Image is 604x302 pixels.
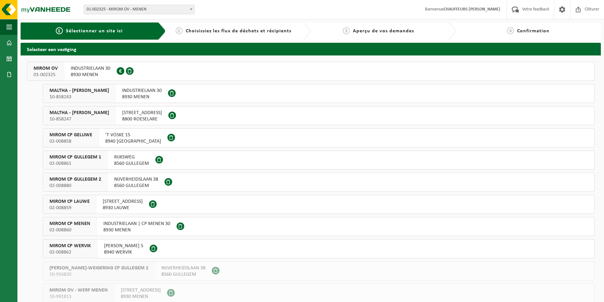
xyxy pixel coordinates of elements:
[122,110,162,116] span: [STREET_ADDRESS]
[49,293,108,300] span: 10-991813
[34,65,58,72] span: MIROM OV
[122,116,162,122] span: 8800 ROESELARE
[84,5,195,14] span: 01-002325 - MIROM OV - MENEN
[103,198,143,205] span: [STREET_ADDRESS]
[444,7,500,12] strong: CHAUFFEURS [PERSON_NAME]
[49,198,90,205] span: MIROM CP LAUWE
[43,217,594,236] button: MIROM CP MENEN 02-008860 INDUSTRIELAAN | CP MENEN 308930 MENEN
[105,132,161,138] span: 'T VOSKE 15
[161,265,205,271] span: NIJVERHEIDSLAAN 38
[49,87,109,94] span: MALTHA - [PERSON_NAME]
[507,27,514,34] span: 4
[49,265,148,271] span: [PERSON_NAME]-WEIGERING CP GULLEGEM 2
[49,183,101,189] span: 02-008880
[84,5,194,14] span: 01-002325 - MIROM OV - MENEN
[49,221,90,227] span: MIROM CP MENEN
[103,205,143,211] span: 8930 LAUWE
[49,287,108,293] span: MIROM OV - WERF MENEN
[103,221,170,227] span: INDUSTRIELAAN | CP MENEN 30
[49,132,92,138] span: MIROM CP GELUWE
[49,271,148,278] span: 10-916820
[34,72,58,78] span: 01-002325
[122,87,162,94] span: INDUSTRIELAAN 30
[103,227,170,233] span: 8930 MENEN
[353,29,414,34] span: Aperçu de vos demandes
[21,43,601,55] h2: Selecteer een vestiging
[121,287,161,293] span: [STREET_ADDRESS]
[49,249,91,255] span: 02-008862
[49,176,101,183] span: MIROM CP GULLEGEM 2
[27,62,594,81] button: MIROM OV 01-002325 INDUSTRIELAAN 308930 MENEN
[343,27,350,34] span: 3
[43,239,594,258] button: MIROM CP WERVIK 02-008862 [PERSON_NAME] 58940 WERVIK
[161,271,205,278] span: 8560 GULLEGEM
[517,29,549,34] span: Confirmation
[114,183,158,189] span: 8560 GULLEGEM
[49,94,109,100] span: 10-858243
[105,138,161,145] span: 8940 [GEOGRAPHIC_DATA]
[104,249,143,255] span: 8940 WERVIK
[43,106,594,125] button: MALTHA - [PERSON_NAME] 10-858247 [STREET_ADDRESS]8800 ROESELARE
[43,84,594,103] button: MALTHA - [PERSON_NAME] 10-858243 INDUSTRIELAAN 308930 MENEN
[66,29,123,34] span: Sélectionner un site ici
[49,243,91,249] span: MIROM CP WERVIK
[43,195,594,214] button: MIROM CP LAUWE 02-008859 [STREET_ADDRESS]8930 LAUWE
[43,151,594,170] button: MIROM CP GULLEGEM 1 02-008861 RIJKSWEG8560 GULLEGEM
[114,160,149,167] span: 8560 GULLEGEM
[49,138,92,145] span: 02-008858
[114,176,158,183] span: NIJVERHEIDSLAAN 38
[71,65,110,72] span: INDUSTRIELAAN 30
[43,128,594,147] button: MIROM CP GELUWE 02-008858 'T VOSKE 158940 [GEOGRAPHIC_DATA]
[43,173,594,192] button: MIROM CP GULLEGEM 2 02-008880 NIJVERHEIDSLAAN 388560 GULLEGEM
[49,205,90,211] span: 02-008859
[114,154,149,160] span: RIJKSWEG
[49,154,101,160] span: MIROM CP GULLEGEM 1
[49,227,90,233] span: 02-008860
[49,110,109,116] span: MALTHA - [PERSON_NAME]
[121,293,161,300] span: 8930 MENEN
[176,27,183,34] span: 2
[49,160,101,167] span: 02-008861
[104,243,143,249] span: [PERSON_NAME] 5
[56,27,63,34] span: 1
[186,29,291,34] span: Choisissiez les flux de déchets et récipients
[122,94,162,100] span: 8930 MENEN
[71,72,110,78] span: 8930 MENEN
[49,116,109,122] span: 10-858247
